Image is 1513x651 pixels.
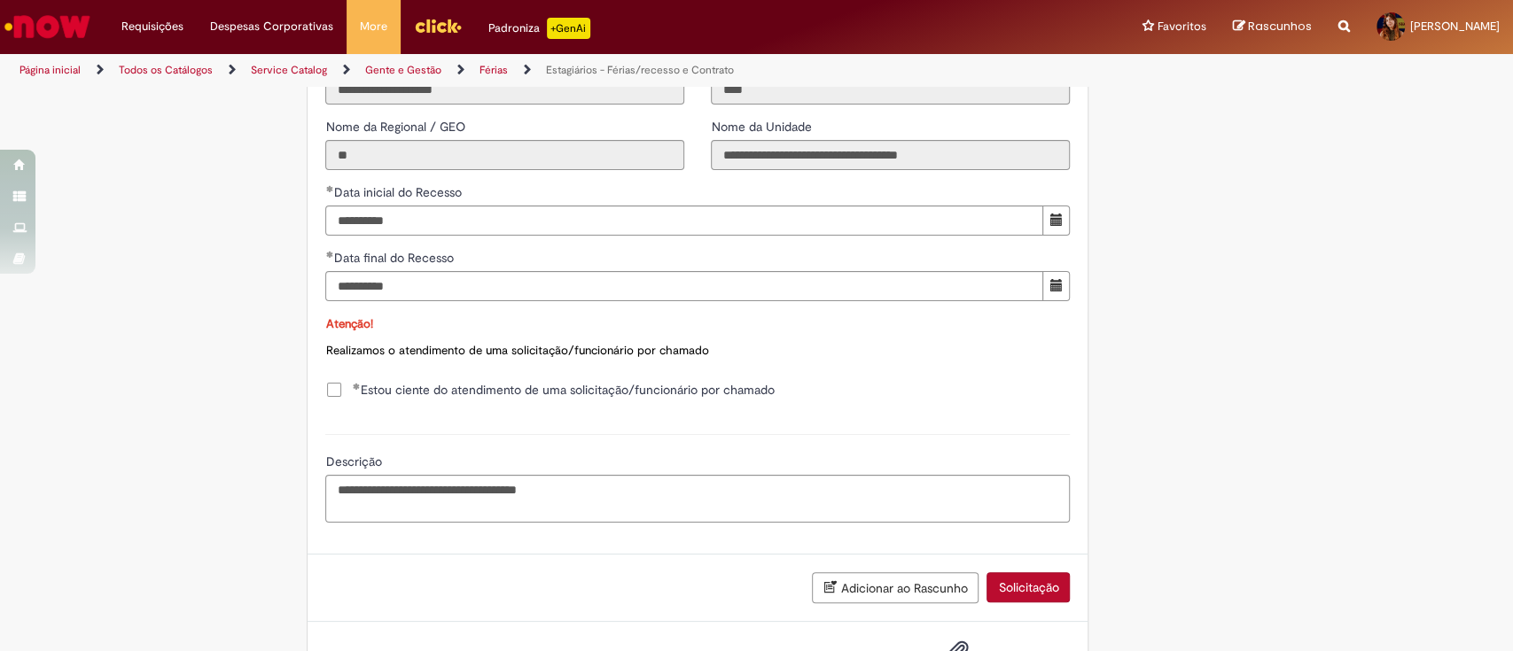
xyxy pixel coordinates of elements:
[1042,271,1070,301] button: Mostrar calendário para Data final do Recesso
[352,383,360,390] span: Obrigatório Preenchido
[333,184,464,200] span: Data inicial do Recesso
[987,572,1070,602] button: Solicitação
[119,63,213,77] a: Todos os Catálogos
[711,74,1070,105] input: Matrícula Funcionário
[711,140,1070,170] input: Nome da Unidade
[325,251,333,258] span: Obrigatório Preenchido
[352,381,774,399] span: Estou ciente do atendimento de uma solicitação/funcionário por chamado
[325,119,468,135] span: Somente leitura - Nome da Regional / GEO
[325,74,684,105] input: e-mail Funcionário
[13,54,995,87] ul: Trilhas de página
[121,18,183,35] span: Requisições
[325,271,1043,301] input: Data final do Recesso 19 November 2025 Wednesday
[1410,19,1500,34] span: [PERSON_NAME]
[325,205,1043,236] input: Data inicial do Recesso 05 November 2025 Wednesday
[1248,18,1312,35] span: Rascunhos
[711,119,815,135] span: Somente leitura - Nome da Unidade
[19,63,81,77] a: Página inicial
[251,63,327,77] a: Service Catalog
[1158,18,1206,35] span: Favoritos
[325,343,708,358] span: Realizamos o atendimento de uma solicitação/funcionário por chamado
[333,250,456,266] span: Data final do Recesso
[2,9,93,44] img: ServiceNow
[488,18,590,39] div: Padroniza
[325,316,372,331] span: Atenção!
[325,453,385,469] span: Descrição
[1233,19,1312,35] a: Rascunhos
[414,12,462,39] img: click_logo_yellow_360x200.png
[812,572,979,603] button: Adicionar ao Rascunho
[325,185,333,192] span: Obrigatório Preenchido
[360,18,387,35] span: More
[365,63,441,77] a: Gente e Gestão
[1042,205,1070,236] button: Mostrar calendário para Data inicial do Recesso
[547,18,590,39] p: +GenAi
[325,475,1070,523] textarea: Descrição
[210,18,333,35] span: Despesas Corporativas
[325,140,684,170] input: Nome da Regional / GEO
[480,63,508,77] a: Férias
[546,63,734,77] a: Estagiários - Férias/recesso e Contrato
